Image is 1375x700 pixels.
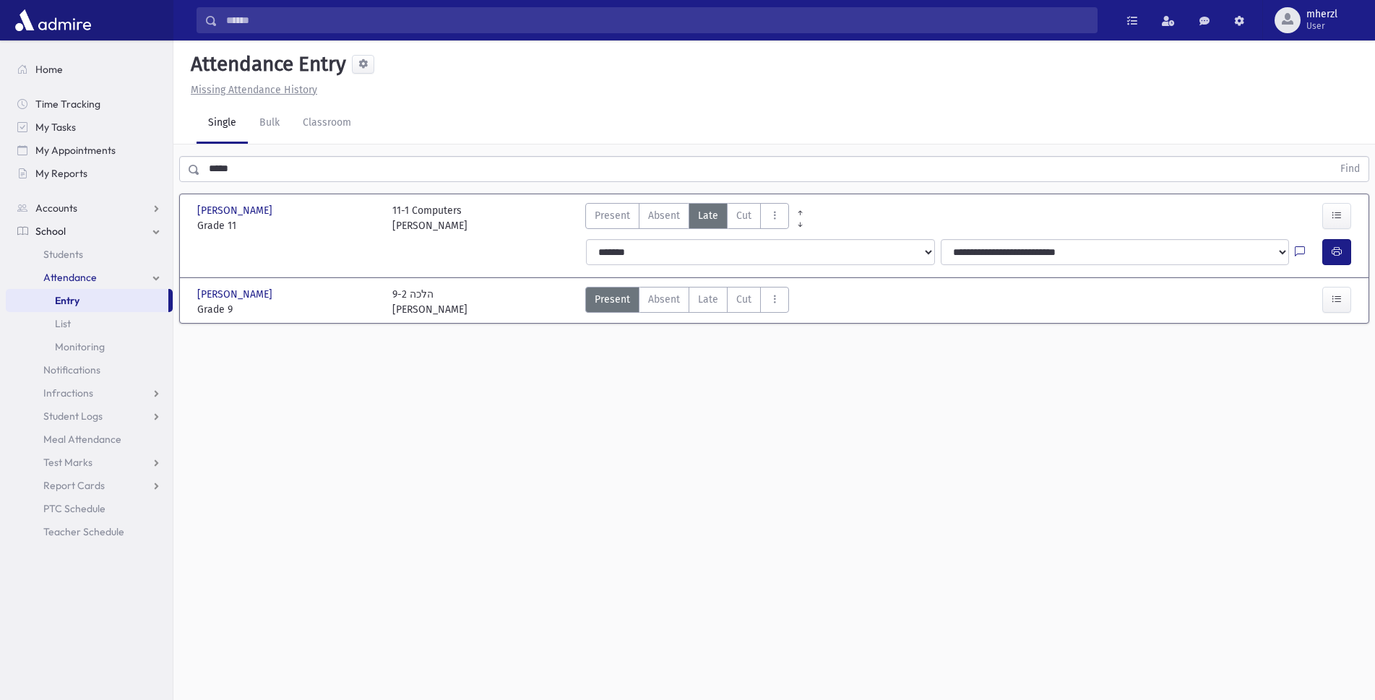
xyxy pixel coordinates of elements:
[1306,20,1337,32] span: User
[43,248,83,261] span: Students
[648,292,680,307] span: Absent
[43,456,92,469] span: Test Marks
[35,121,76,134] span: My Tasks
[185,84,317,96] a: Missing Attendance History
[698,208,718,223] span: Late
[43,525,124,538] span: Teacher Schedule
[35,98,100,111] span: Time Tracking
[12,6,95,35] img: AdmirePro
[595,208,630,223] span: Present
[6,266,173,289] a: Attendance
[6,428,173,451] a: Meal Attendance
[43,410,103,423] span: Student Logs
[43,479,105,492] span: Report Cards
[6,497,173,520] a: PTC Schedule
[6,474,173,497] a: Report Cards
[585,203,789,233] div: AttTypes
[6,358,173,381] a: Notifications
[185,52,346,77] h5: Attendance Entry
[248,103,291,144] a: Bulk
[6,92,173,116] a: Time Tracking
[6,451,173,474] a: Test Marks
[6,162,173,185] a: My Reports
[197,103,248,144] a: Single
[35,225,66,238] span: School
[43,363,100,376] span: Notifications
[43,433,121,446] span: Meal Attendance
[43,271,97,284] span: Attendance
[6,405,173,428] a: Student Logs
[35,144,116,157] span: My Appointments
[392,203,467,233] div: 11-1 Computers [PERSON_NAME]
[648,208,680,223] span: Absent
[595,292,630,307] span: Present
[55,294,79,307] span: Entry
[6,312,173,335] a: List
[35,202,77,215] span: Accounts
[43,502,105,515] span: PTC Schedule
[6,58,173,81] a: Home
[55,317,71,330] span: List
[6,520,173,543] a: Teacher Schedule
[392,287,467,317] div: 9-2 הלכה [PERSON_NAME]
[6,116,173,139] a: My Tasks
[6,381,173,405] a: Infractions
[6,335,173,358] a: Monitoring
[585,287,789,317] div: AttTypes
[736,292,751,307] span: Cut
[43,386,93,399] span: Infractions
[55,340,105,353] span: Monitoring
[736,208,751,223] span: Cut
[35,167,87,180] span: My Reports
[197,203,275,218] span: [PERSON_NAME]
[197,302,378,317] span: Grade 9
[6,139,173,162] a: My Appointments
[1306,9,1337,20] span: mherzl
[6,196,173,220] a: Accounts
[698,292,718,307] span: Late
[197,287,275,302] span: [PERSON_NAME]
[35,63,63,76] span: Home
[6,243,173,266] a: Students
[197,218,378,233] span: Grade 11
[1332,157,1368,181] button: Find
[291,103,363,144] a: Classroom
[191,84,317,96] u: Missing Attendance History
[6,220,173,243] a: School
[217,7,1097,33] input: Search
[6,289,168,312] a: Entry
